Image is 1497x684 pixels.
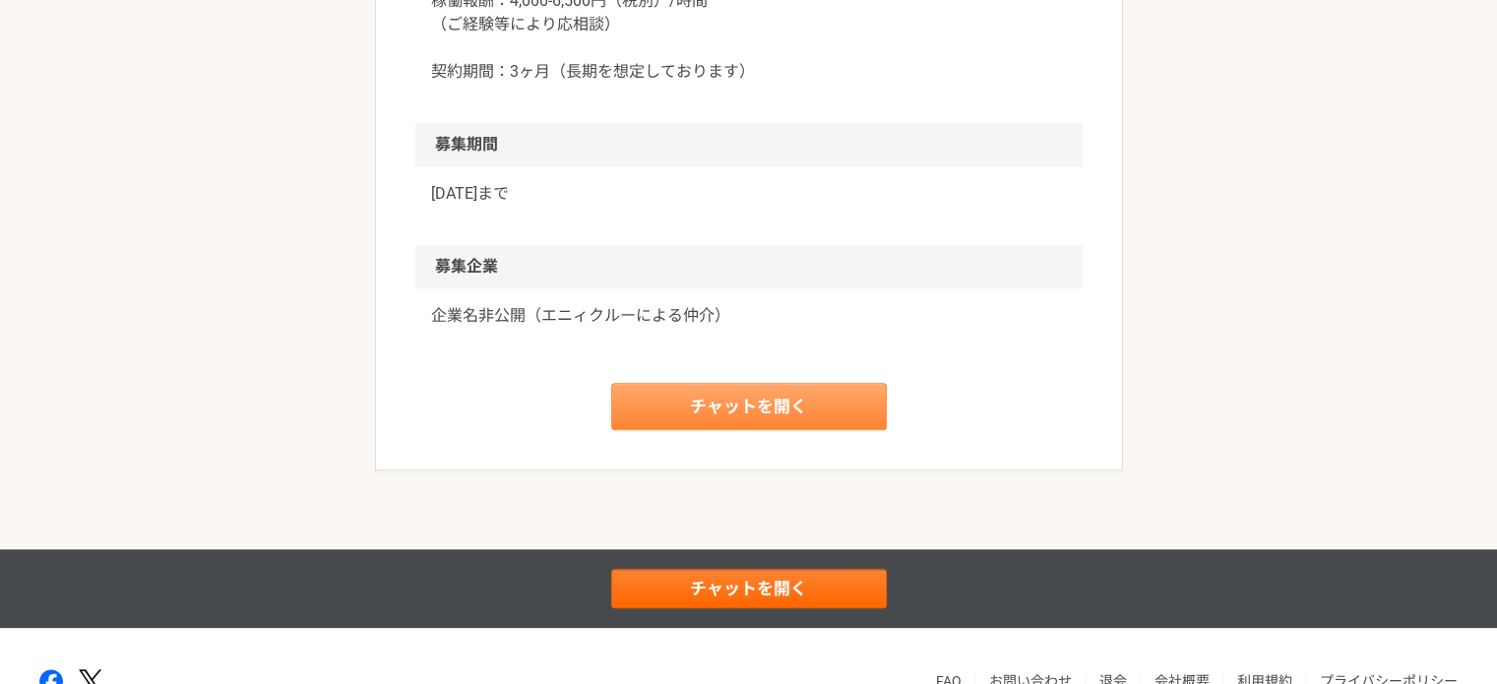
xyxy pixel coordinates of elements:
h2: 募集企業 [415,245,1083,288]
h2: 募集期間 [415,123,1083,166]
p: [DATE]まで [431,182,1067,206]
a: チャットを開く [611,569,887,608]
a: 企業名非公開（エニィクルーによる仲介） [431,304,1067,328]
a: チャットを開く [611,383,887,430]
